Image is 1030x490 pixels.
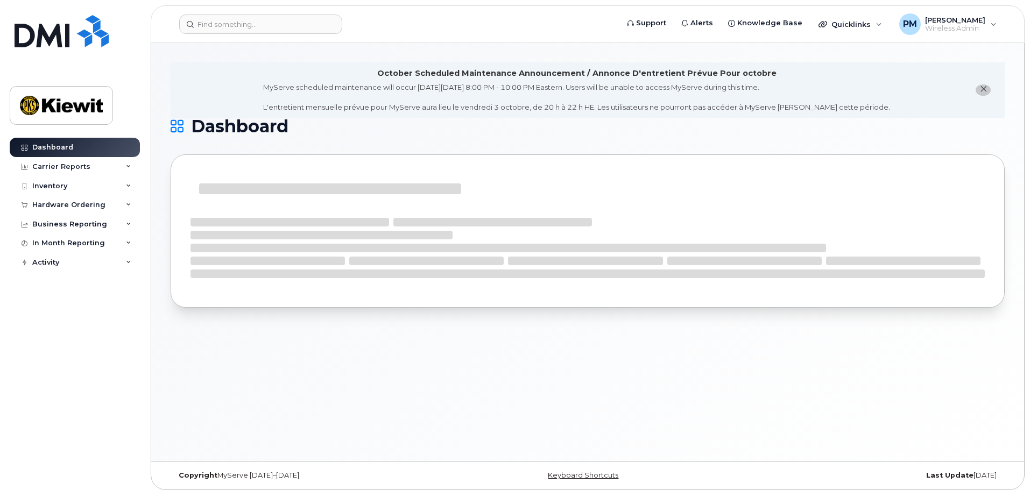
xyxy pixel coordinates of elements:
[548,471,618,479] a: Keyboard Shortcuts
[179,471,217,479] strong: Copyright
[191,118,288,134] span: Dashboard
[377,68,777,79] div: October Scheduled Maintenance Announcement / Annonce D'entretient Prévue Pour octobre
[726,471,1005,480] div: [DATE]
[926,471,973,479] strong: Last Update
[171,471,449,480] div: MyServe [DATE]–[DATE]
[976,84,991,96] button: close notification
[263,82,890,112] div: MyServe scheduled maintenance will occur [DATE][DATE] 8:00 PM - 10:00 PM Eastern. Users will be u...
